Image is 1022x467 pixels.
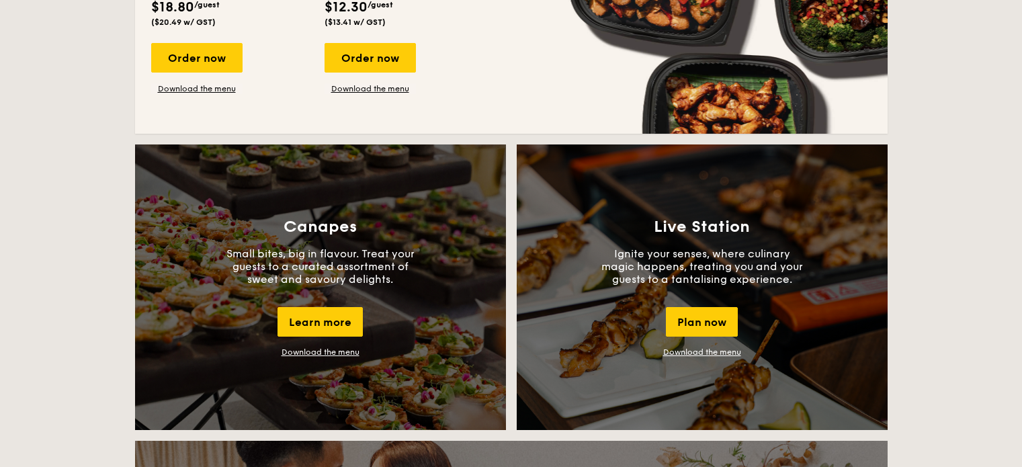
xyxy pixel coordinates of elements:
[666,307,738,337] div: Plan now
[151,17,216,27] span: ($20.49 w/ GST)
[282,347,359,357] a: Download the menu
[220,247,421,286] p: Small bites, big in flavour. Treat your guests to a curated assortment of sweet and savoury delig...
[601,247,803,286] p: Ignite your senses, where culinary magic happens, treating you and your guests to a tantalising e...
[654,218,750,237] h3: Live Station
[663,347,741,357] a: Download the menu
[325,83,416,94] a: Download the menu
[151,83,243,94] a: Download the menu
[151,43,243,73] div: Order now
[325,17,386,27] span: ($13.41 w/ GST)
[278,307,363,337] div: Learn more
[284,218,357,237] h3: Canapes
[325,43,416,73] div: Order now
